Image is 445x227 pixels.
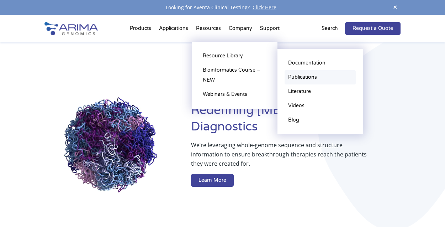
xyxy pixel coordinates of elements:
[285,70,356,84] a: Publications
[199,87,270,102] a: Webinars & Events
[285,113,356,127] a: Blog
[285,84,356,99] a: Literature
[285,99,356,113] a: Videos
[199,49,270,63] a: Resource Library
[191,102,400,140] h1: Redefining [MEDICAL_DATA] Diagnostics
[191,174,234,187] a: Learn More
[409,193,445,227] iframe: Chat Widget
[345,22,401,35] a: Request a Quote
[322,24,338,33] p: Search
[250,4,279,11] a: Click Here
[199,63,270,87] a: Bioinformatics Course – NEW
[44,22,98,35] img: Arima-Genomics-logo
[285,56,356,70] a: Documentation
[191,140,372,174] p: We’re leveraging whole-genome sequence and structure information to ensure breakthrough therapies...
[44,3,401,12] div: Looking for Aventa Clinical Testing?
